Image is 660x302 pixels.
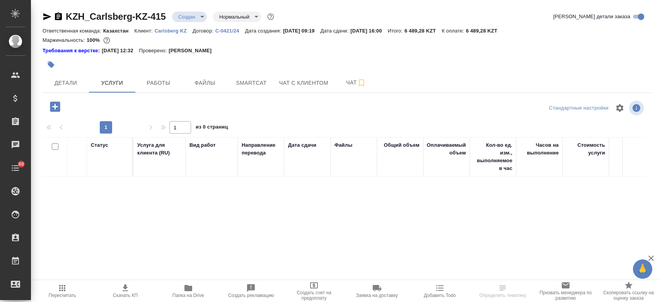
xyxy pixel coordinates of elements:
button: Создан [176,14,198,20]
p: 100% [87,37,102,43]
span: Папка на Drive [172,293,204,298]
a: KZH_Carlsberg-KZ-415 [66,11,166,22]
span: 88 [14,160,29,168]
span: Скопировать ссылку на оценку заказа [602,290,655,301]
p: [DATE] 16:00 [350,28,388,34]
div: Статус [91,141,108,149]
p: Проверено: [139,47,169,55]
div: split button [547,102,611,114]
span: Определить тематику [479,293,526,298]
button: Скачать КП [94,280,157,302]
p: К оплате: [442,28,466,34]
div: Часов на выполнение [520,141,559,157]
p: С-0421/24 [215,28,245,34]
p: [DATE] 12:32 [102,47,139,55]
div: Файлы [334,141,352,149]
p: [DATE] 09:19 [283,28,321,34]
div: Нажми, чтобы открыть папку с инструкцией [43,47,102,55]
button: Добавить Todo [408,280,471,302]
button: Скопировать ссылку для ЯМессенджера [43,12,52,21]
button: Скопировать ссылку [54,12,63,21]
span: Призвать менеджера по развитию [539,290,593,301]
svg: Подписаться [357,78,366,88]
a: Требования к верстке: [43,47,102,55]
span: Пересчитать [49,293,76,298]
span: Заявка на доставку [356,293,398,298]
button: Пересчитать [31,280,94,302]
button: 🙏 [633,259,652,279]
div: Дата сдачи [288,141,316,149]
button: Доп статусы указывают на важность/срочность заказа [266,12,276,22]
div: Оплачиваемый объем [427,141,466,157]
p: 6 489,28 KZT [466,28,503,34]
a: С-0421/24 [215,27,245,34]
div: Услуга для клиента (RU) [137,141,182,157]
div: Кол-во ед. изм., выполняемое в час [474,141,512,172]
p: Итого: [388,28,404,34]
button: Добавить услугу [44,99,66,115]
button: Заявка на доставку [346,280,409,302]
a: 88 [2,158,29,178]
button: Создать рекламацию [220,280,283,302]
p: Договор: [193,28,215,34]
p: Ответственная команда: [43,28,103,34]
button: Определить тематику [471,280,534,302]
div: Создан [172,12,207,22]
span: [PERSON_NAME] детали заказа [553,13,630,21]
span: Создать счет на предоплату [287,290,341,301]
button: Добавить тэг [43,56,60,73]
div: Общий объем [384,141,420,149]
p: Дата сдачи: [321,28,350,34]
div: Скидка / наценка [613,141,651,157]
div: Стоимость услуги [566,141,605,157]
button: Нормальный [217,14,252,20]
span: Настроить таблицу [611,99,629,117]
span: Скачать КП [113,293,138,298]
span: Чат [338,78,375,88]
span: Услуги [94,78,131,88]
span: 🙏 [636,261,649,277]
p: Клиент: [134,28,154,34]
span: Smartcat [233,78,270,88]
button: Папка на Drive [157,280,220,302]
span: Чат с клиентом [279,78,328,88]
span: Работы [140,78,177,88]
a: Carlsberg KZ [155,27,193,34]
span: Детали [47,78,84,88]
button: Скопировать ссылку на оценку заказа [597,280,660,302]
span: Добавить Todo [424,293,455,298]
p: [PERSON_NAME] [169,47,217,55]
span: Посмотреть информацию [629,101,645,115]
button: Призвать менеджера по развитию [534,280,597,302]
p: Маржинальность: [43,37,87,43]
div: Вид работ [189,141,216,149]
div: Направление перевода [242,141,280,157]
p: Дата создания: [245,28,283,34]
p: Казахстан [103,28,135,34]
p: 6 489,28 KZT [404,28,442,34]
p: Carlsberg KZ [155,28,193,34]
span: из 0 страниц [196,122,228,134]
button: Создать счет на предоплату [283,280,346,302]
span: Файлы [186,78,223,88]
button: 0.00 KZT; [102,35,112,45]
div: Создан [213,12,261,22]
span: Создать рекламацию [228,293,274,298]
